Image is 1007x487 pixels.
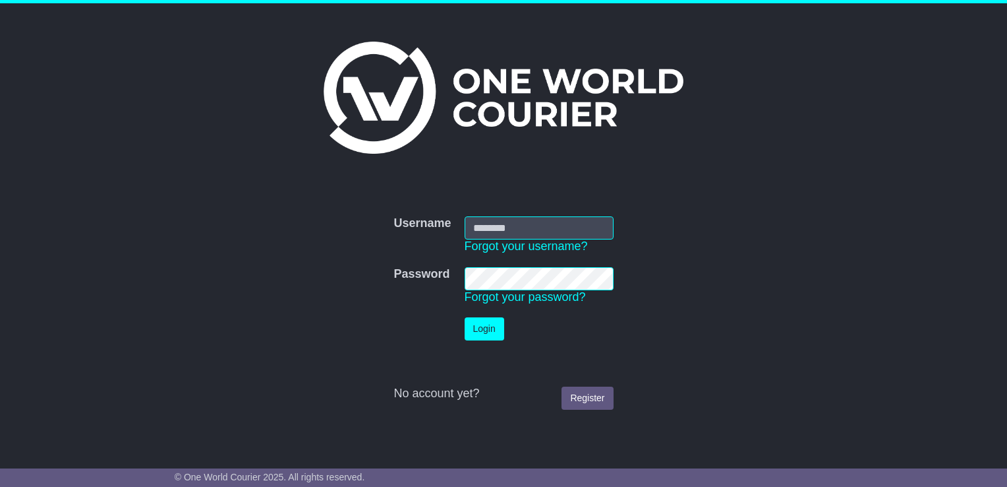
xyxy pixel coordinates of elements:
[393,387,613,401] div: No account yet?
[393,216,451,231] label: Username
[465,290,586,304] a: Forgot your password?
[175,472,365,482] span: © One World Courier 2025. All rights reserved.
[465,317,504,341] button: Login
[561,387,613,410] a: Register
[465,240,588,253] a: Forgot your username?
[324,42,683,154] img: One World
[393,267,449,282] label: Password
